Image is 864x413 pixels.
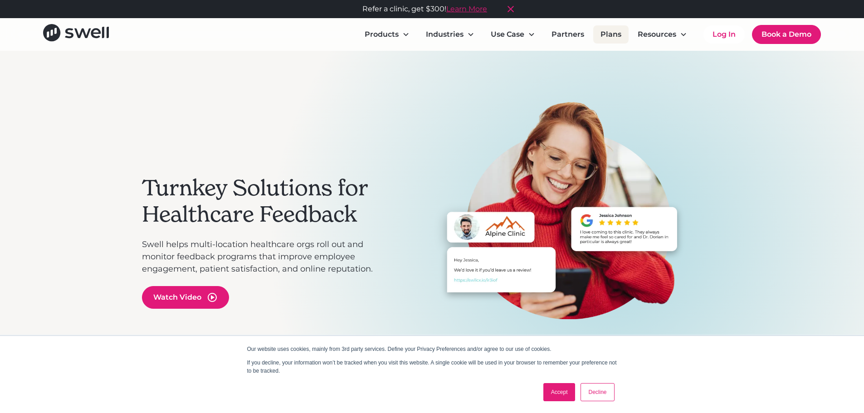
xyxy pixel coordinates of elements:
[142,286,229,309] a: open lightbox
[247,359,617,375] p: If you decline, your information won’t be tracked when you visit this website. A single cookie wi...
[752,25,821,44] a: Book a Demo
[491,29,524,40] div: Use Case
[581,383,614,401] a: Decline
[247,345,617,353] p: Our website uses cookies, mainly from 3rd party services. Define your Privacy Preferences and/or ...
[483,25,542,44] div: Use Case
[703,25,745,44] a: Log In
[638,29,676,40] div: Resources
[593,25,629,44] a: Plans
[142,175,387,227] h2: Turnkey Solutions for Healthcare Feedback
[142,238,387,275] p: Swell helps multi-location healthcare orgs roll out and monitor feedback programs that improve em...
[630,25,694,44] div: Resources
[544,25,591,44] a: Partners
[43,24,109,44] a: home
[426,29,464,40] div: Industries
[396,102,722,382] div: carousel
[419,25,482,44] div: Industries
[357,25,417,44] div: Products
[396,102,722,353] div: 1 of 3
[365,29,399,40] div: Products
[153,292,201,303] div: Watch Video
[446,4,487,15] a: Learn More
[362,4,487,15] div: Refer a clinic, get $300!
[543,383,576,401] a: Accept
